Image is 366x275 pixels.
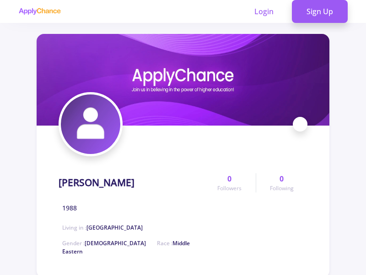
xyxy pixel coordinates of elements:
span: Living in : [62,224,143,231]
span: Middle Eastern [62,239,190,255]
img: Niloofar Taghianavatar [61,94,120,154]
span: Race : [62,239,190,255]
span: Following [270,184,294,192]
a: 0Following [256,173,307,192]
span: Gender : [62,239,146,247]
span: [DEMOGRAPHIC_DATA] [85,239,146,247]
span: 1988 [62,203,77,213]
a: 0Followers [204,173,255,192]
img: applychance logo text only [18,8,61,15]
img: Niloofar Taghiancover image [37,34,329,126]
span: [GEOGRAPHIC_DATA] [86,224,143,231]
span: 0 [227,173,231,184]
h1: [PERSON_NAME] [59,177,135,188]
span: Followers [217,184,242,192]
span: 0 [280,173,284,184]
